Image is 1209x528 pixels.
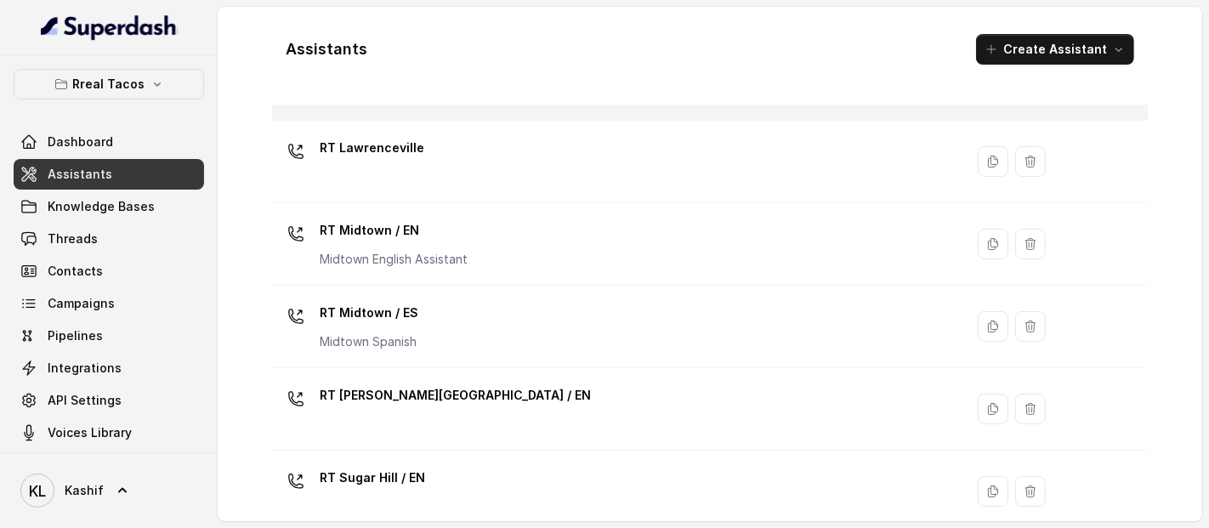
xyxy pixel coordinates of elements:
img: light.svg [41,14,178,41]
p: RT Midtown / ES [320,299,418,326]
p: Midtown Spanish [320,333,418,350]
a: Integrations [14,353,204,383]
h1: Assistants [286,36,367,63]
p: RT Midtown / EN [320,217,468,244]
a: Contacts [14,256,204,287]
a: Voices Library [14,417,204,448]
a: Pipelines [14,321,204,351]
button: Create Assistant [976,34,1134,65]
a: Assistants [14,159,204,190]
span: Integrations [48,360,122,377]
a: Dashboard [14,127,204,157]
p: Rreal Tacos [73,74,145,94]
text: KL [29,482,46,500]
span: Dashboard [48,133,113,150]
a: API Settings [14,385,204,416]
span: API Settings [48,392,122,409]
a: Kashif [14,467,204,514]
span: Threads [48,230,98,247]
span: Kashif [65,482,104,499]
p: RT [PERSON_NAME][GEOGRAPHIC_DATA] / EN [320,382,591,409]
p: RT Sugar Hill / EN [320,464,425,491]
span: Voices Library [48,424,132,441]
p: Midtown English Assistant [320,251,468,268]
a: Campaigns [14,288,204,319]
p: RT Lawrenceville [320,134,424,162]
span: Pipelines [48,327,103,344]
button: Rreal Tacos [14,69,204,99]
span: Contacts [48,263,103,280]
span: Campaigns [48,295,115,312]
span: Knowledge Bases [48,198,155,215]
a: Threads [14,224,204,254]
a: Knowledge Bases [14,191,204,222]
span: Assistants [48,166,112,183]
